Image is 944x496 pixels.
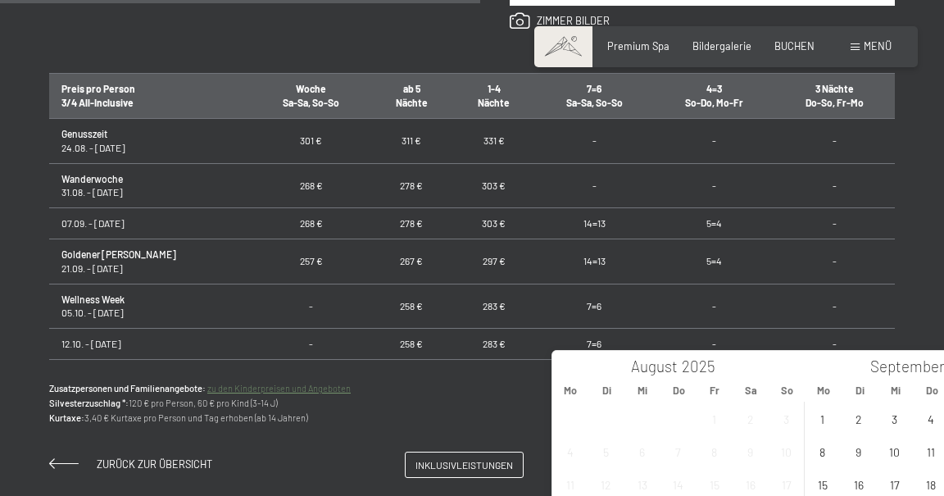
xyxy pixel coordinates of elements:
[49,163,252,208] td: 31.08. - [DATE]
[626,435,658,467] span: August 6, 2025
[864,39,892,52] span: Menü
[769,385,806,396] span: So
[252,329,370,360] td: -
[207,383,351,394] a: zu den Kinderpreisen und Angeboten
[774,239,895,284] td: -
[842,385,878,396] span: Di
[49,381,895,425] p: 120 € pro Person, 60 € pro Kind (3-14 J) 3,40 € Kurtaxe pro Person und Tag erhoben (ab 14 Jahren)
[624,385,660,396] span: Mi
[370,163,453,208] td: 278 €
[590,435,622,467] span: August 5, 2025
[774,74,895,119] th: 3 Nächte Do-So, Fr-Mo
[660,385,697,396] span: Do
[842,403,874,435] span: September 2, 2025
[654,239,774,284] td: 5=4
[774,119,895,164] td: -
[535,329,653,360] td: 7=6
[49,284,252,329] td: 05.10. - [DATE]
[97,457,212,471] span: Zurück zur Übersicht
[734,403,766,435] span: August 2, 2025
[631,359,678,375] span: August
[252,208,370,239] td: 268 €
[453,119,536,164] td: 331 €
[49,208,252,239] td: 07.09. - [DATE]
[806,435,838,467] span: September 8, 2025
[654,74,774,119] th: 4=3 So-Do, Mo-Fr
[535,163,653,208] td: -
[49,383,206,394] strong: Zusatzpersonen und Familienangebote:
[453,239,536,284] td: 297 €
[370,329,453,360] td: 258 €
[733,385,769,396] span: Sa
[61,173,123,184] strong: Wanderwoche
[654,284,774,329] td: -
[370,208,453,239] td: 278 €
[535,119,653,164] td: -
[806,385,842,396] span: Mo
[654,329,774,360] td: -
[878,435,910,467] span: September 10, 2025
[252,360,370,405] td: 246 €
[453,360,536,405] td: 283 €
[370,360,453,405] td: 258 €
[535,208,653,239] td: 14=13
[734,435,766,467] span: August 9, 2025
[252,284,370,329] td: -
[453,329,536,360] td: 283 €
[252,74,370,119] th: Woche Sa-Sa, So-So
[453,284,536,329] td: 283 €
[654,208,774,239] td: 5=4
[49,398,129,408] strong: Silvesterzuschlag *:
[654,119,774,164] td: -
[370,284,453,329] td: 258 €
[61,248,176,260] strong: Goldener [PERSON_NAME]
[607,39,669,52] a: Premium Spa
[453,74,536,119] th: 1-4 Nächte
[49,329,252,360] td: 12.10. - [DATE]
[61,294,125,305] strong: Wellness Week
[774,163,895,208] td: -
[588,385,624,396] span: Di
[770,403,802,435] span: August 3, 2025
[49,74,252,119] th: Preis pro Person 3/4 All-Inclusive
[406,453,523,477] a: Inklusivleistungen
[662,435,694,467] span: August 7, 2025
[49,457,212,471] a: Zurück zur Übersicht
[535,74,653,119] th: 7=6 Sa-Sa, So-So
[774,329,895,360] td: -
[806,403,838,435] span: September 1, 2025
[370,74,453,119] th: ab 5 Nächte
[61,128,107,139] strong: Genusszeit
[252,119,370,164] td: 301 €
[535,239,653,284] td: 14=13
[878,403,910,435] span: September 3, 2025
[774,208,895,239] td: -
[49,119,252,164] td: 24.08. - [DATE]
[692,39,751,52] a: Bildergalerie
[535,360,653,405] td: -
[698,435,730,467] span: August 8, 2025
[697,385,733,396] span: Fr
[415,458,513,472] span: Inklusivleistungen
[774,284,895,329] td: -
[552,385,588,396] span: Mo
[453,208,536,239] td: 303 €
[774,39,815,52] a: BUCHEN
[654,163,774,208] td: -
[49,412,84,423] strong: Kurtaxe:
[535,284,653,329] td: 7=6
[842,435,874,467] span: September 9, 2025
[453,163,536,208] td: 303 €
[770,435,802,467] span: August 10, 2025
[252,163,370,208] td: 268 €
[698,403,730,435] span: August 1, 2025
[49,239,252,284] td: 21.09. - [DATE]
[370,119,453,164] td: 311 €
[554,435,586,467] span: August 4, 2025
[878,385,914,396] span: Mi
[252,239,370,284] td: 257 €
[49,360,252,405] td: 25.10. - [DATE]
